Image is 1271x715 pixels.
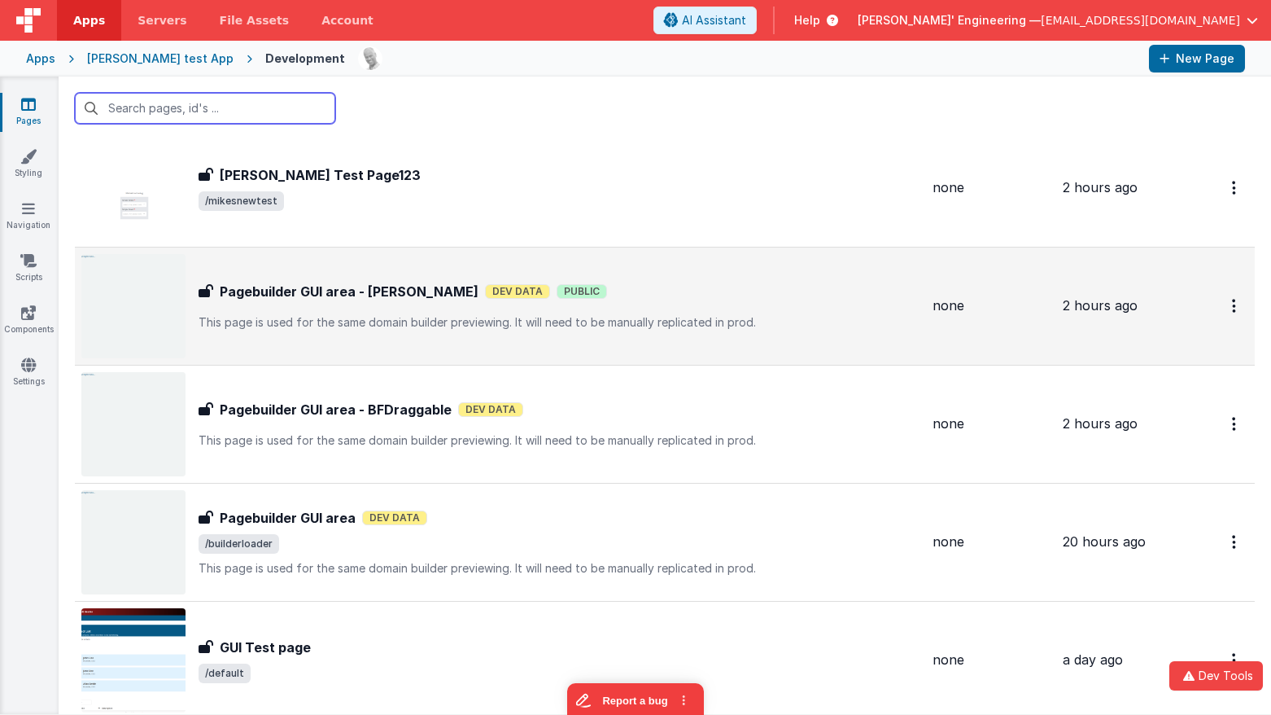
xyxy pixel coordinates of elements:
[199,314,919,331] p: This page is used for the same domain builder previewing. It will need to be manually replicated ...
[199,191,284,211] span: /mikesnewtest
[933,178,1050,197] div: none
[199,664,251,683] span: /default
[933,651,1050,669] div: none
[265,50,345,67] div: Development
[1222,525,1248,559] button: Options
[220,400,452,419] h3: Pagebuilder GUI area - BFDraggable
[73,12,105,29] span: Apps
[26,50,55,67] div: Apps
[653,7,757,34] button: AI Assistant
[199,560,919,577] p: This page is used for the same domain builder previewing. It will need to be manually replicated ...
[933,296,1050,315] div: none
[220,282,478,301] h3: Pagebuilder GUI area - [PERSON_NAME]
[485,284,550,299] span: Dev Data
[858,12,1041,29] span: [PERSON_NAME]' Engineering —
[359,47,382,70] img: 11ac31fe5dc3d0eff3fbbbf7b26fa6e1
[682,12,746,29] span: AI Assistant
[1222,643,1248,677] button: Options
[1169,661,1263,691] button: Dev Tools
[1222,171,1248,204] button: Options
[199,432,919,449] p: This page is used for the same domain builder previewing. It will need to be manually replicated ...
[933,533,1050,551] div: none
[1149,45,1245,72] button: New Page
[1063,297,1138,314] span: 2 hours ago
[933,415,1050,433] div: none
[1063,533,1146,550] span: 20 hours ago
[1041,12,1240,29] span: [EMAIL_ADDRESS][DOMAIN_NAME]
[1063,415,1138,432] span: 2 hours ago
[858,12,1258,29] button: [PERSON_NAME]' Engineering — [EMAIL_ADDRESS][DOMAIN_NAME]
[362,511,427,525] span: Dev Data
[557,284,607,299] span: Public
[1063,179,1138,195] span: 2 hours ago
[1222,289,1248,322] button: Options
[138,12,186,29] span: Servers
[220,638,311,657] h3: GUI Test page
[458,402,523,417] span: Dev Data
[220,12,290,29] span: File Assets
[75,93,335,124] input: Search pages, id's ...
[1063,651,1123,668] span: a day ago
[87,50,234,67] div: [PERSON_NAME] test App
[1222,407,1248,441] button: Options
[220,165,421,185] h3: [PERSON_NAME] Test Page123
[199,534,279,554] span: /builderloader
[220,508,356,528] h3: Pagebuilder GUI area
[794,12,820,29] span: Help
